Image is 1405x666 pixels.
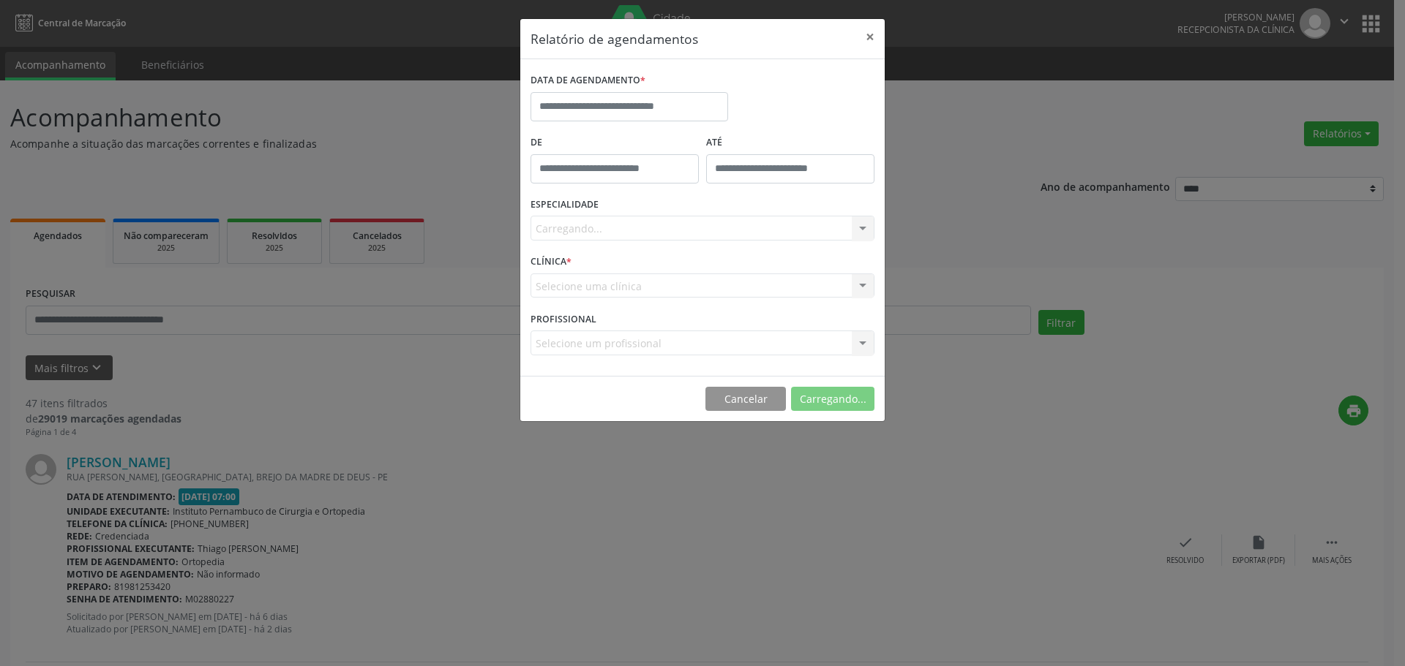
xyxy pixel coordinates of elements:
[531,69,645,92] label: DATA DE AGENDAMENTO
[531,194,599,216] label: ESPECIALIDADE
[531,29,698,48] h5: Relatório de agendamentos
[531,251,572,273] label: CLÍNICA
[705,387,786,412] button: Cancelar
[531,132,699,154] label: De
[855,19,885,55] button: Close
[791,387,874,412] button: Carregando...
[531,308,596,330] label: PROFISSIONAL
[706,132,874,154] label: ATÉ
